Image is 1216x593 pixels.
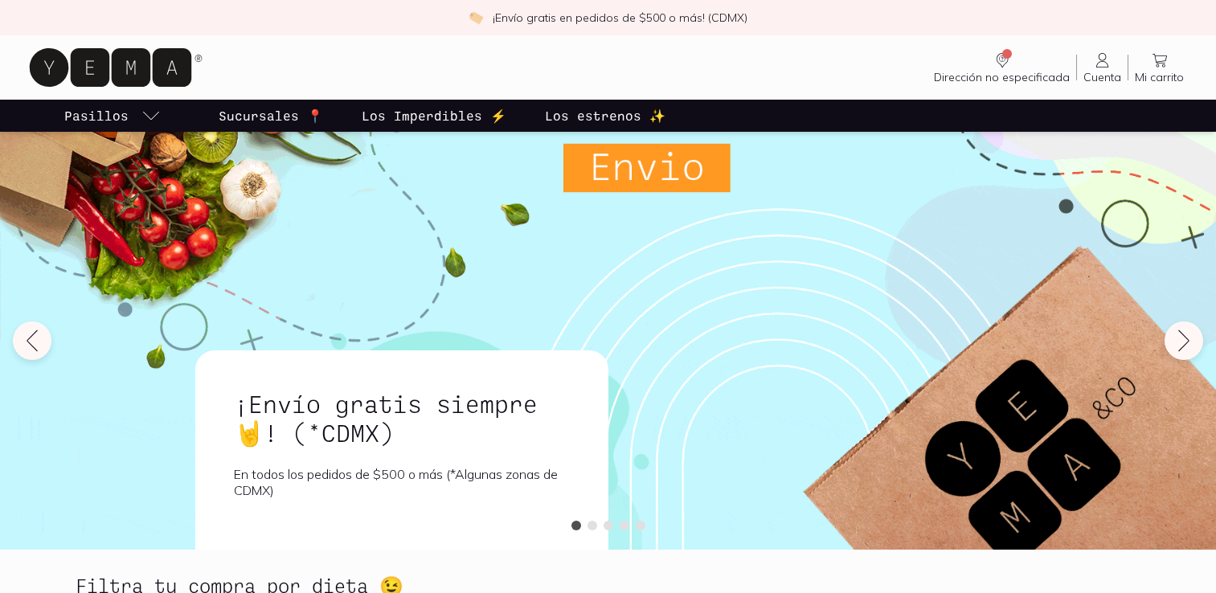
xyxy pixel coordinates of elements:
[234,389,570,447] h1: ¡Envío gratis siempre🤘! (*CDMX)
[219,106,323,125] p: Sucursales 📍
[1135,70,1184,84] span: Mi carrito
[934,70,1070,84] span: Dirección no especificada
[215,100,326,132] a: Sucursales 📍
[545,106,665,125] p: Los estrenos ✨
[1077,51,1128,84] a: Cuenta
[493,10,747,26] p: ¡Envío gratis en pedidos de $500 o más! (CDMX)
[358,100,510,132] a: Los Imperdibles ⚡️
[362,106,506,125] p: Los Imperdibles ⚡️
[234,466,570,498] p: En todos los pedidos de $500 o más (*Algunas zonas de CDMX)
[61,100,164,132] a: pasillo-todos-link
[927,51,1076,84] a: Dirección no especificada
[64,106,129,125] p: Pasillos
[469,10,483,25] img: check
[1128,51,1190,84] a: Mi carrito
[1083,70,1121,84] span: Cuenta
[542,100,669,132] a: Los estrenos ✨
